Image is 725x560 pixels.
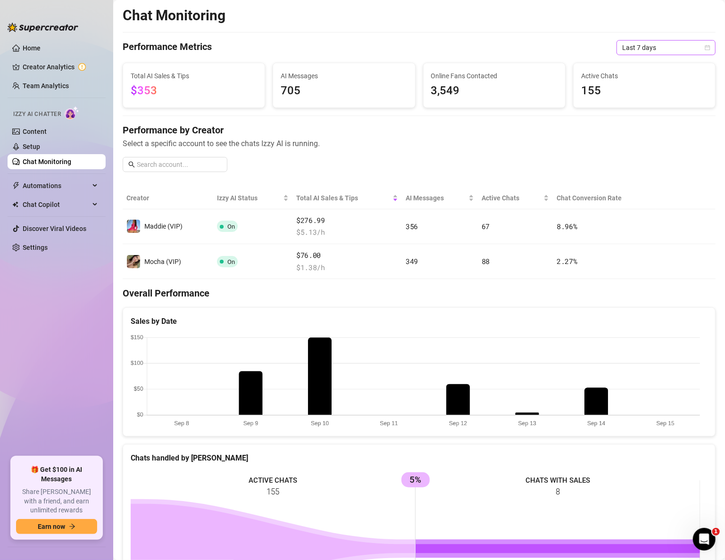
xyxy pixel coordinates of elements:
[23,225,86,232] a: Discover Viral Videos
[581,82,708,100] span: 155
[16,519,97,534] button: Earn nowarrow-right
[128,161,135,168] span: search
[23,82,69,90] a: Team Analytics
[431,71,558,81] span: Online Fans Contacted
[431,82,558,100] span: 3,549
[123,138,716,149] span: Select a specific account to see the chats Izzy AI is running.
[137,159,222,170] input: Search account...
[123,40,212,55] h4: Performance Metrics
[16,487,97,515] span: Share [PERSON_NAME] with a friend, and earn unlimited rewards
[123,124,716,137] h4: Performance by Creator
[281,82,407,100] span: 705
[482,222,490,231] span: 67
[296,250,398,261] span: $76.00
[144,258,181,265] span: Mocha (VIP)
[23,178,90,193] span: Automations
[482,256,490,266] span: 88
[406,222,418,231] span: 356
[65,106,79,120] img: AI Chatter
[131,452,708,464] div: Chats handled by [PERSON_NAME]
[553,187,656,209] th: Chat Conversion Rate
[127,255,140,268] img: Mocha (VIP)
[23,158,71,165] a: Chat Monitoring
[12,201,18,208] img: Chat Copilot
[622,41,710,55] span: Last 7 days
[478,187,553,209] th: Active Chats
[131,315,708,327] div: Sales by Date
[23,244,48,251] a: Settings
[69,523,75,530] span: arrow-right
[131,84,157,97] span: $353
[482,193,542,203] span: Active Chats
[296,227,398,238] span: $ 5.13 /h
[38,523,65,530] span: Earn now
[8,23,78,32] img: logo-BBDzfeDw.svg
[217,193,281,203] span: Izzy AI Status
[16,465,97,484] span: 🎁 Get $100 in AI Messages
[581,71,708,81] span: Active Chats
[557,256,577,266] span: 2.27 %
[23,128,47,135] a: Content
[693,528,716,551] iframe: Intercom live chat
[705,45,710,50] span: calendar
[12,182,20,189] span: thunderbolt
[213,187,292,209] th: Izzy AI Status
[123,187,213,209] th: Creator
[296,215,398,226] span: $276.99
[23,44,41,52] a: Home
[227,258,235,265] span: On
[123,7,225,25] h2: Chat Monitoring
[296,193,391,203] span: Total AI Sales & Tips
[23,197,90,212] span: Chat Copilot
[402,187,478,209] th: AI Messages
[296,262,398,273] span: $ 1.38 /h
[292,187,402,209] th: Total AI Sales & Tips
[406,193,467,203] span: AI Messages
[712,528,720,535] span: 1
[123,287,716,300] h4: Overall Performance
[23,59,98,74] a: Creator Analytics exclamation-circle
[557,222,577,231] span: 8.96 %
[406,256,418,266] span: 349
[144,222,183,230] span: Maddie (VIP)
[281,71,407,81] span: AI Messages
[227,223,235,230] span: On
[13,110,61,119] span: Izzy AI Chatter
[131,71,257,81] span: Total AI Sales & Tips
[23,143,40,150] a: Setup
[127,220,140,233] img: Maddie (VIP)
